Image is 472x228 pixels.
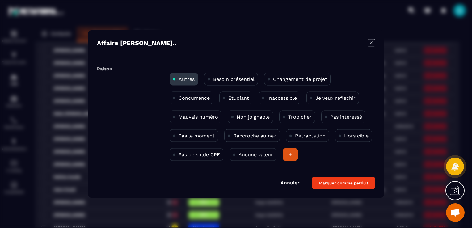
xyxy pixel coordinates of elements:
[330,114,362,120] p: Pas intéréssé
[312,177,375,189] button: Marquer comme perdu !
[344,133,369,139] p: Hors cible
[179,76,195,82] p: Autres
[228,95,249,101] p: Étudiant
[295,133,326,139] p: Rétractation
[97,39,176,48] h4: Affaire [PERSON_NAME]..
[179,152,220,158] p: Pas de solde CPF
[280,180,300,186] a: Annuler
[179,95,210,101] p: Concurrence
[238,152,273,158] p: Aucune valeur
[97,66,112,72] label: Raison
[237,114,270,120] p: Non joignable
[283,148,298,161] div: +
[213,76,255,82] p: Besoin présentiel
[179,133,215,139] p: Pas le moment
[179,114,218,120] p: Mauvais numéro
[315,95,356,101] p: Je veux réfléchir
[273,76,327,82] p: Changement de projet
[233,133,276,139] p: Raccroche au nez
[268,95,297,101] p: Inaccessible
[446,203,465,222] a: Ouvrir le chat
[288,114,312,120] p: Trop cher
